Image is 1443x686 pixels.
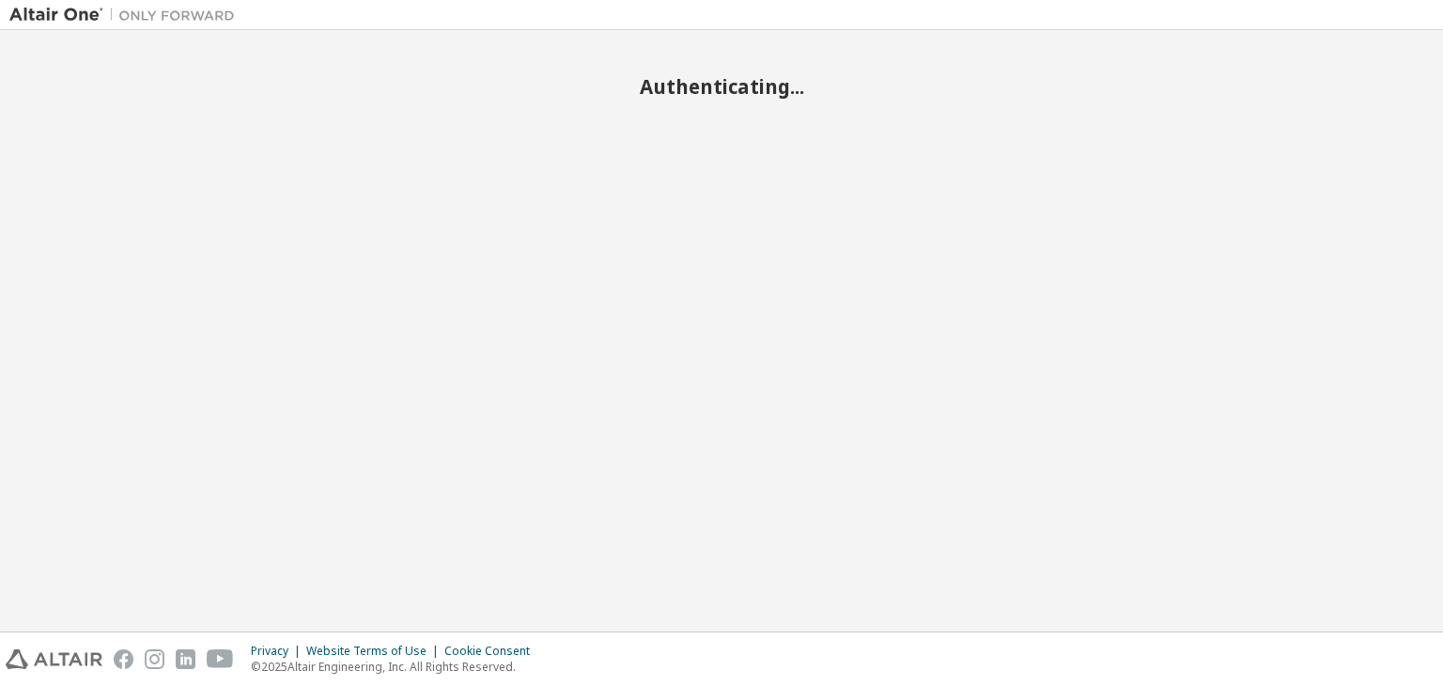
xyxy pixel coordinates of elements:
[251,644,306,659] div: Privacy
[444,644,541,659] div: Cookie Consent
[9,6,244,24] img: Altair One
[145,649,164,669] img: instagram.svg
[207,649,234,669] img: youtube.svg
[176,649,195,669] img: linkedin.svg
[251,659,541,675] p: © 2025 Altair Engineering, Inc. All Rights Reserved.
[9,74,1434,99] h2: Authenticating...
[6,649,102,669] img: altair_logo.svg
[114,649,133,669] img: facebook.svg
[306,644,444,659] div: Website Terms of Use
